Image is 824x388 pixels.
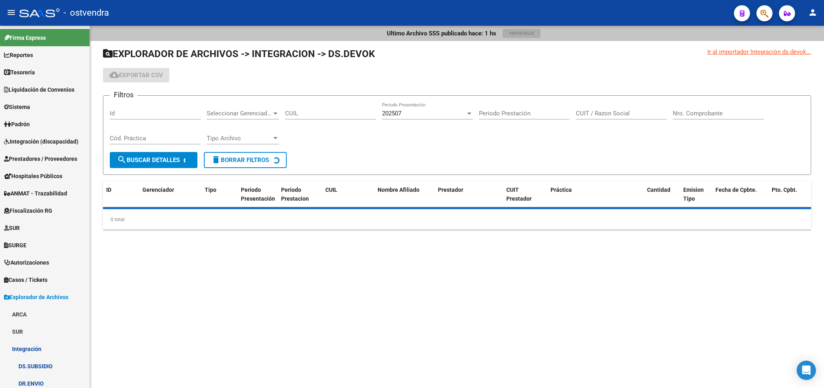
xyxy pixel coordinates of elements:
mat-icon: delete [211,155,221,164]
span: ANMAT - Trazabilidad [4,189,67,198]
span: Hospitales Públicos [4,172,62,181]
button: Borrar Filtros [204,152,287,168]
datatable-header-cell: Periodo Presentación [238,181,278,208]
div: 0 total [103,209,811,230]
span: Casos / Tickets [4,275,47,284]
mat-icon: person [808,8,818,17]
h3: Filtros [110,89,138,101]
datatable-header-cell: Pto. Cpbt. [769,181,813,208]
datatable-header-cell: Cantidad [644,181,680,208]
span: Prestador [438,187,463,193]
span: Integración (discapacidad) [4,137,78,146]
span: Fecha de Cpbte. [715,187,757,193]
span: Sistema [4,103,30,111]
button: Exportar CSV [103,68,169,82]
datatable-header-cell: Prestador [435,181,503,208]
datatable-header-cell: Nombre Afiliado [374,181,435,208]
span: Fiscalización RG [4,206,52,215]
datatable-header-cell: Emision Tipo [680,181,712,208]
span: Tipo [205,187,216,193]
button: Buscar Detalles [110,152,197,168]
datatable-header-cell: Práctica [547,181,644,208]
datatable-header-cell: ID [103,181,139,208]
span: Pto. Cpbt. [772,187,797,193]
span: Seleccionar Gerenciador [207,110,272,117]
span: 202507 [382,110,401,117]
span: ID [106,187,111,193]
datatable-header-cell: Gerenciador [139,181,201,208]
span: Buscar Detalles [117,156,180,164]
span: Reportes [4,51,33,60]
span: SURGE [4,241,27,250]
span: Autorizaciones [4,258,49,267]
span: Tipo Archivo [207,135,272,142]
span: Cantidad [647,187,670,193]
datatable-header-cell: CUIT Prestador [503,181,547,208]
span: Emision Tipo [683,187,704,202]
span: CUIL [325,187,337,193]
span: Explorador de Archivos [4,293,68,302]
span: Padrón [4,120,30,129]
span: Ver Detalle [509,31,534,35]
div: Open Intercom Messenger [797,361,816,380]
span: Periodo Presentación [241,187,275,202]
span: Gerenciador [142,187,174,193]
datatable-header-cell: Periodo Prestacion [278,181,322,208]
mat-icon: menu [6,8,16,17]
datatable-header-cell: CUIL [322,181,374,208]
span: Periodo Prestacion [281,187,309,202]
span: Tesorería [4,68,35,77]
span: Borrar Filtros [211,156,269,164]
mat-icon: search [117,155,127,164]
span: CUIT Prestador [506,187,532,202]
span: Exportar CSV [109,72,163,79]
datatable-header-cell: Tipo [201,181,238,208]
button: Ver Detalle [503,29,540,38]
span: Liquidación de Convenios [4,85,74,94]
span: Firma Express [4,33,46,42]
span: Nombre Afiliado [378,187,419,193]
datatable-header-cell: Fecha de Cpbte. [712,181,769,208]
span: SUR [4,224,20,232]
span: - ostvendra [64,4,109,22]
span: Práctica [551,187,572,193]
mat-icon: cloud_download [109,70,119,80]
p: Ultimo Archivo SSS publicado hace: 1 hs [387,29,496,38]
span: Prestadores / Proveedores [4,154,77,163]
span: EXPLORADOR DE ARCHIVOS -> INTEGRACION -> DS.DEVOK [103,48,375,60]
div: Ir al importador Integración ds.devok... [707,47,811,56]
